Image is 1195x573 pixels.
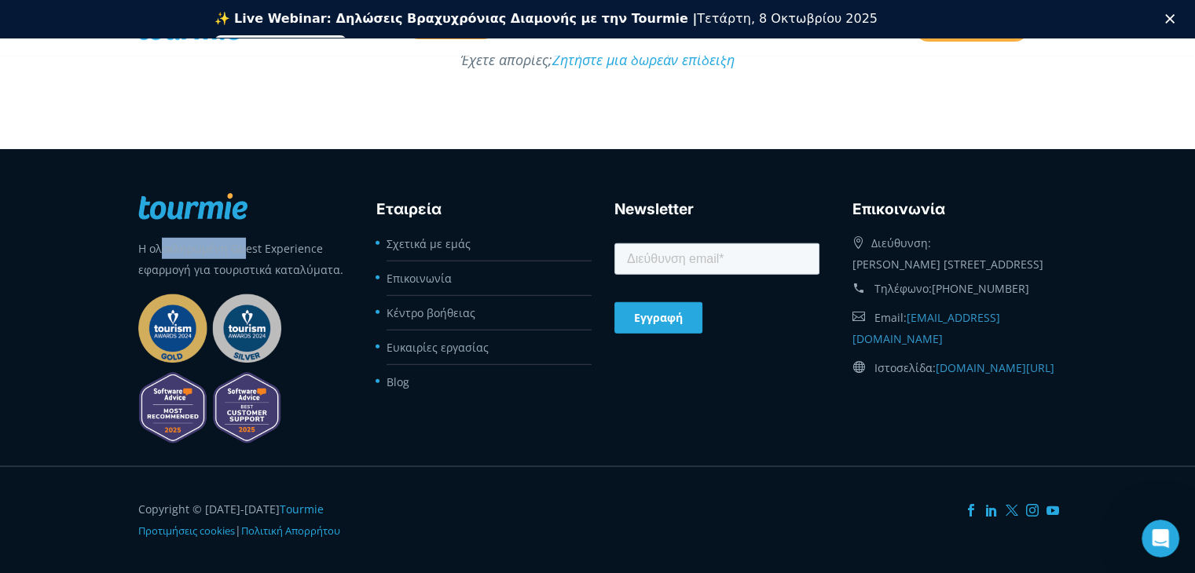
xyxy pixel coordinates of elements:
a: [DOMAIN_NAME][URL] [936,360,1054,375]
em: Έχετε απορίες; [460,50,735,69]
p: Η ολοκληρωμένη Guest Experience εφαρμογή για τουριστικά καταλύματα. [138,238,343,280]
a: [EMAIL_ADDRESS][DOMAIN_NAME] [852,310,1000,346]
div: Τετάρτη, 8 Οκτωβρίου 2025 [214,11,878,27]
b: ✨ Live Webinar: Δηλώσεις Βραχυχρόνιας Διαμονής με την Tourmie | [214,11,698,26]
div: Ιστοσελίδα: [852,353,1058,382]
a: Tourmie [280,502,324,516]
a: Σχετικά με εμάς [387,236,471,251]
a: Facebook [965,504,977,516]
iframe: Form 0 [614,240,819,344]
div: Copyright © [DATE]-[DATE] | [138,498,343,542]
a: YouTube [1047,504,1059,516]
a: Blog [387,374,409,389]
h3: Eπικοινωνία [852,198,1058,221]
a: Προτιμήσεις cookies [138,524,235,538]
iframe: Intercom live chat [1142,520,1179,557]
div: Email: [852,303,1058,353]
a: Κέντρο βοήθειας [387,305,475,320]
a: Instagram [1026,504,1039,516]
a: Πολιτική Απορρήτου [241,524,340,538]
a: [PHONE_NUMBER] [932,281,1029,296]
div: Τηλέφωνο: [852,275,1058,303]
div: Διεύθυνση: [PERSON_NAME] [STREET_ADDRESS] [852,228,1058,275]
a: LinkedIn [985,504,998,516]
div: Κλείσιμο [1165,14,1181,24]
h3: Εταιρεία [376,198,581,221]
a: Επικοινωνία [387,271,452,286]
a: Ζητήστε μια δωρεάν επίδειξη [552,50,735,69]
a: Εγγραφείτε δωρεάν [214,35,347,54]
h3: Newsletter [614,198,819,221]
a: Ευκαιρίες εργασίας [387,340,489,355]
a: Twitter [1006,504,1018,516]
